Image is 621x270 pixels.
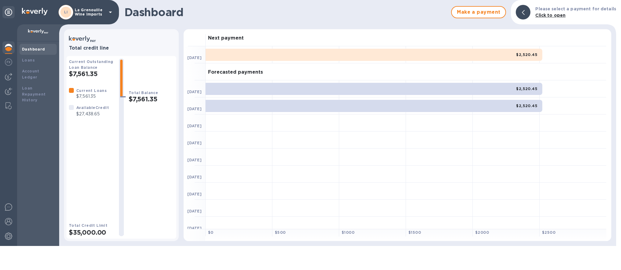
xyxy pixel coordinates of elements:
p: $27,438.65 [76,111,109,117]
b: [DATE] [187,107,202,111]
h3: Next payment [208,35,244,41]
b: $ 2000 [475,230,489,235]
b: [DATE] [187,209,202,213]
b: [DATE] [187,192,202,196]
b: [DATE] [187,226,202,230]
b: [DATE] [187,141,202,145]
h3: Forecasted payments [208,69,263,75]
b: Account Ledger [22,69,39,79]
h2: $7,561.35 [69,70,114,78]
b: Please select a payment for details [535,6,616,11]
h2: $35,000.00 [69,229,114,236]
b: Loan Repayment History [22,86,46,103]
h3: Total credit line [69,45,174,51]
b: [DATE] [187,124,202,128]
span: Make a payment [457,9,501,16]
p: $7,561.35 [76,93,107,100]
b: LI [64,10,68,14]
p: La Grenouille Wine Imports [75,8,105,16]
h2: $7,561.35 [129,95,174,103]
b: $ 1500 [408,230,421,235]
b: Click to open [535,13,565,18]
b: $ 2500 [542,230,555,235]
b: Current Loans [76,88,107,93]
b: $2,520.45 [516,52,537,57]
b: $2,520.45 [516,86,537,91]
b: Available Credit [76,105,109,110]
img: Foreign exchange [5,58,12,66]
b: $ 1000 [342,230,354,235]
b: [DATE] [187,158,202,162]
b: $2,520.45 [516,103,537,108]
b: [DATE] [187,55,202,60]
b: $ 500 [275,230,286,235]
b: Loans [22,58,35,62]
div: Unpin categories [2,6,15,18]
b: Total Credit Limit [69,223,107,228]
img: Logo [22,8,48,15]
b: [DATE] [187,89,202,94]
b: [DATE] [187,175,202,179]
h1: Dashboard [124,6,448,19]
b: Current Outstanding Loan Balance [69,59,113,70]
b: $ 0 [208,230,214,235]
b: Total Balance [129,90,158,95]
b: Dashboard [22,47,45,51]
button: Make a payment [451,6,506,18]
